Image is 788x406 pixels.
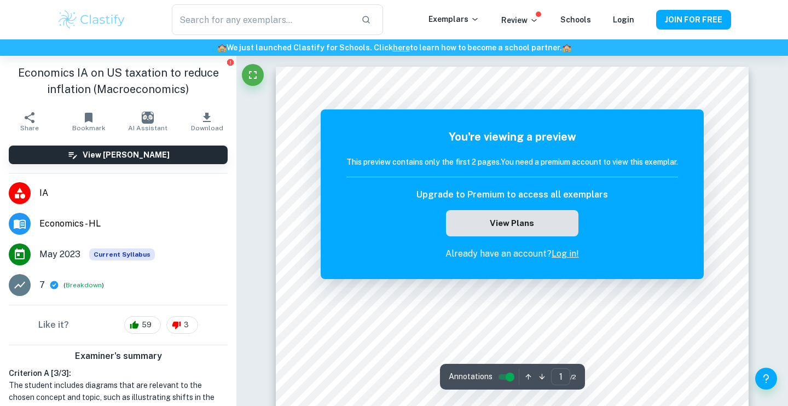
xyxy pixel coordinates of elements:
button: Bookmark [59,106,118,137]
h6: Examiner's summary [4,350,232,363]
h5: You're viewing a preview [346,129,678,145]
span: ( ) [63,280,104,291]
span: 🏫 [562,43,571,52]
span: / 2 [570,372,576,382]
h6: Like it? [38,318,69,332]
p: Exemplars [428,13,479,25]
span: IA [39,187,228,200]
a: Schools [560,15,591,24]
p: 7 [39,279,45,292]
span: 🏫 [217,43,227,52]
button: View [PERSON_NAME] [9,146,228,164]
span: Share [20,124,39,132]
div: 3 [166,316,198,334]
input: Search for any exemplars... [172,4,352,35]
span: Current Syllabus [89,248,155,260]
button: Breakdown [66,280,102,290]
h6: Criterion A [ 3 / 3 ]: [9,367,228,379]
div: This exemplar is based on the current syllabus. Feel free to refer to it for inspiration/ideas wh... [89,248,155,260]
button: AI Assistant [118,106,177,137]
span: AI Assistant [128,124,167,132]
p: Review [501,14,538,26]
span: Annotations [449,371,493,382]
span: 3 [178,320,195,330]
h6: Upgrade to Premium to access all exemplars [416,188,608,201]
a: Log in! [552,248,579,259]
img: AI Assistant [142,112,154,124]
span: 59 [136,320,158,330]
span: Download [191,124,223,132]
h6: We just launched Clastify for Schools. Click to learn how to become a school partner. [2,42,786,54]
a: here [393,43,410,52]
img: Clastify logo [57,9,126,31]
button: Download [177,106,236,137]
button: Fullscreen [242,64,264,86]
button: View Plans [446,210,578,236]
button: JOIN FOR FREE [656,10,731,30]
button: Report issue [226,58,234,66]
a: Login [613,15,634,24]
h1: Economics IA on US taxation to reduce inflation (Macroeconomics) [9,65,228,97]
button: Help and Feedback [755,368,777,390]
h6: View [PERSON_NAME] [83,149,170,161]
div: 59 [124,316,161,334]
span: Economics - HL [39,217,228,230]
h6: This preview contains only the first 2 pages. You need a premium account to view this exemplar. [346,156,678,168]
span: May 2023 [39,248,80,261]
p: Already have an account? [346,247,678,260]
span: Bookmark [72,124,106,132]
